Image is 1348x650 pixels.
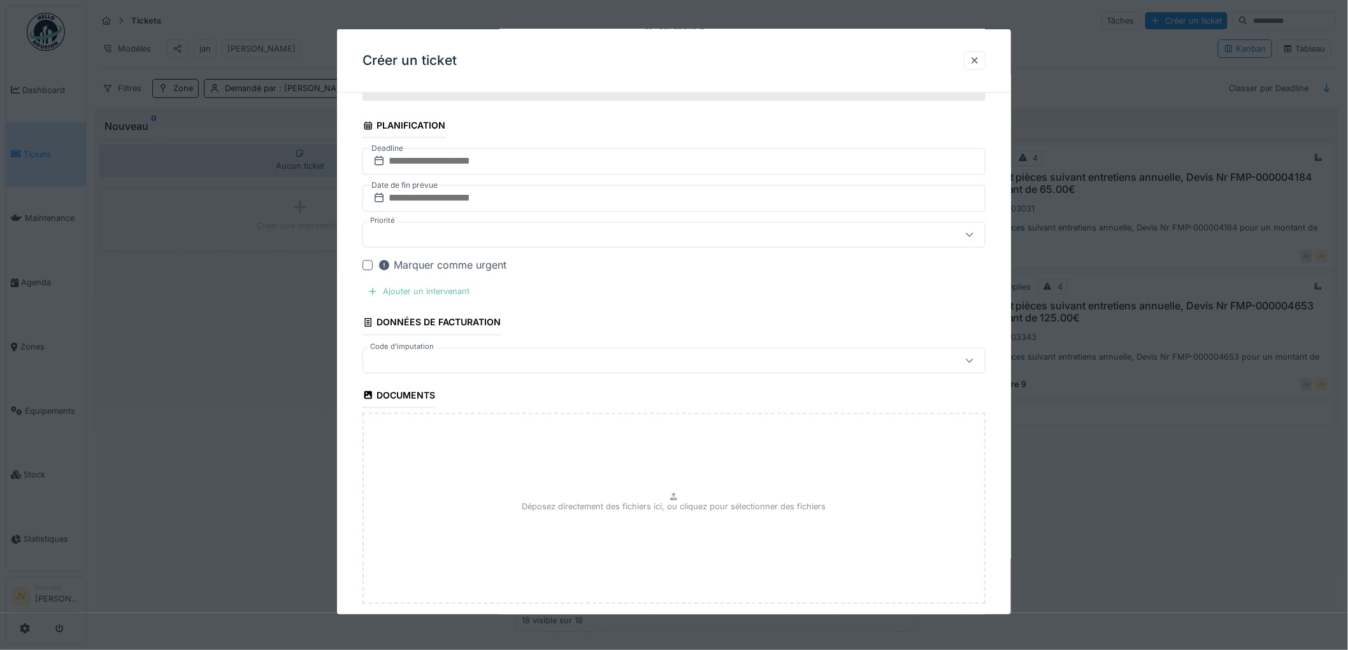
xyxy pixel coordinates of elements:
p: Déposez directement des fichiers ici, ou cliquez pour sélectionner des fichiers [522,501,826,513]
h3: Créer un ticket [362,53,457,69]
div: Documents [362,386,435,408]
div: Ajouter un intervenant [362,283,475,300]
div: Données de facturation [362,313,501,335]
div: Marquer comme urgent [378,258,506,273]
label: Deadline [370,142,405,156]
label: Priorité [368,216,398,227]
label: Code d'imputation [368,342,436,353]
label: Date de fin prévue [370,179,439,193]
div: Planification [362,117,445,138]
